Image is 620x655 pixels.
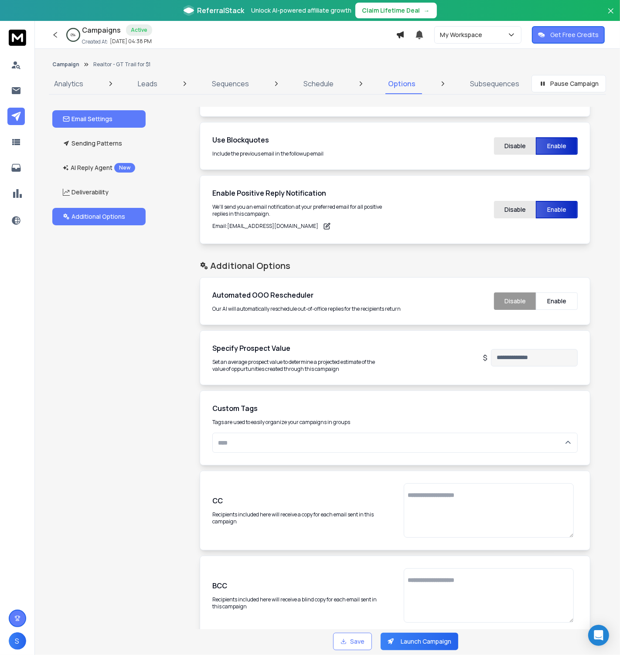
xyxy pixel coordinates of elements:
[71,32,76,37] p: 0 %
[52,110,146,128] button: Email Settings
[52,61,79,68] button: Campaign
[54,78,83,89] p: Analytics
[383,73,421,94] a: Options
[93,61,150,68] p: Realtor - GT Trail for $1
[532,26,605,44] button: Get Free Credits
[355,3,437,18] button: Claim Lifetime Deal→
[440,31,486,39] p: My Workspace
[605,5,617,26] button: Close banner
[63,115,112,123] p: Email Settings
[133,73,163,94] a: Leads
[470,78,519,89] p: Subsequences
[388,78,416,89] p: Options
[465,73,525,94] a: Subsequences
[424,6,430,15] span: →
[303,78,334,89] p: Schedule
[126,24,152,36] div: Active
[9,632,26,650] button: S
[110,38,152,45] p: [DATE] 04:38 PM
[207,73,254,94] a: Sequences
[138,78,157,89] p: Leads
[550,31,599,39] p: Get Free Credits
[198,5,245,16] span: ReferralStack
[252,6,352,15] p: Unlock AI-powered affiliate growth
[82,25,121,35] h1: Campaigns
[49,73,89,94] a: Analytics
[531,75,606,92] button: Pause Campaign
[588,625,609,646] div: Open Intercom Messenger
[82,38,108,45] p: Created At:
[212,78,249,89] p: Sequences
[298,73,339,94] a: Schedule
